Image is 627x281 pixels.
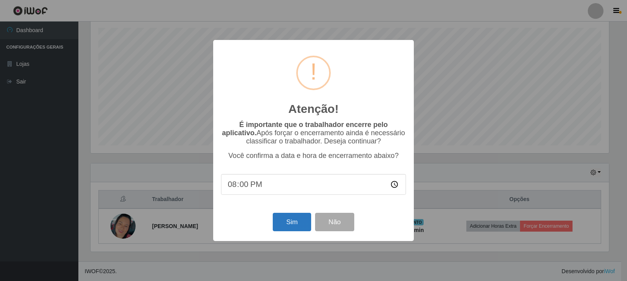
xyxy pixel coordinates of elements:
h2: Atenção! [288,102,339,116]
p: Você confirma a data e hora de encerramento abaixo? [221,152,406,160]
p: Após forçar o encerramento ainda é necessário classificar o trabalhador. Deseja continuar? [221,121,406,145]
b: É importante que o trabalhador encerre pelo aplicativo. [222,121,388,137]
button: Sim [273,213,311,231]
button: Não [315,213,354,231]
